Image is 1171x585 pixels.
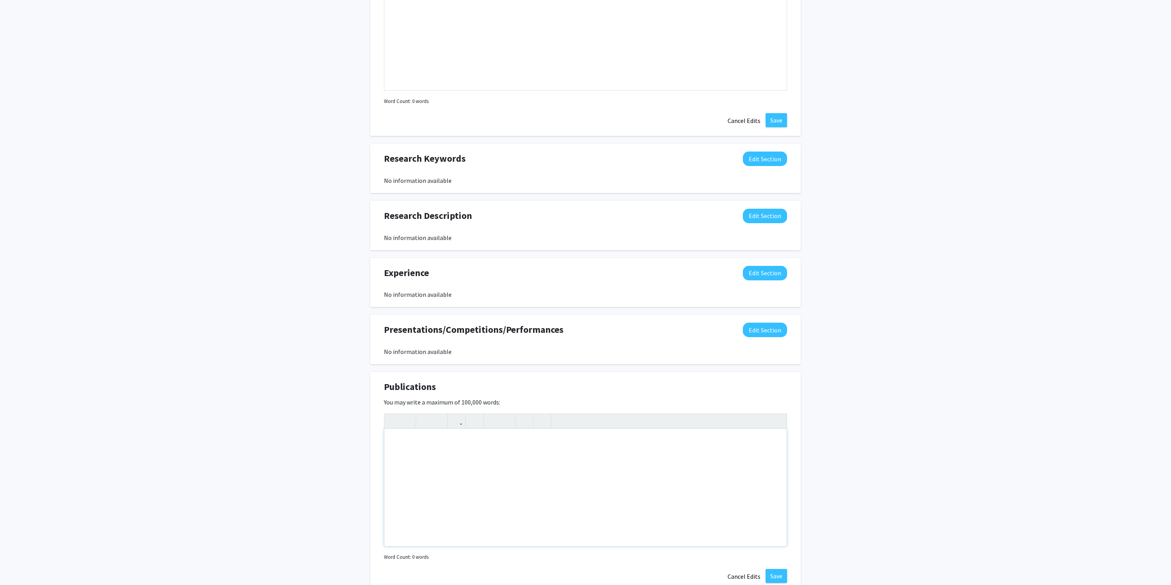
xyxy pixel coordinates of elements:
button: Fullscreen [771,414,785,428]
small: Word Count: 0 words [384,553,429,561]
button: Save [766,569,787,583]
button: Cancel Edits [722,113,766,128]
span: Research Keywords [384,152,466,166]
span: Publications [384,380,436,394]
button: Insert horizontal rule [535,414,549,428]
button: Edit Presentations/Competitions/Performances [743,323,787,337]
div: Note to users with screen readers: Please deactivate our accessibility plugin for this page as it... [384,429,787,546]
button: Emphasis (Ctrl + I) [400,414,414,428]
button: Edit Experience [743,266,787,280]
button: Insert Image [468,414,481,428]
div: No information available [384,233,787,242]
button: Cancel Edits [722,569,766,584]
span: Presentations/Competitions/Performances [384,323,564,337]
span: Experience [384,266,429,280]
label: You may write a maximum of 100,000 words: [384,397,500,407]
button: Ordered list [499,414,513,428]
div: No information available [384,290,787,299]
div: No information available [384,347,787,356]
button: Superscript [418,414,432,428]
div: No information available [384,176,787,185]
span: Research Description [384,209,472,223]
iframe: Chat [6,550,33,579]
button: Edit Research Keywords [743,152,787,166]
small: Word Count: 0 words [384,97,429,105]
button: Link [450,414,463,428]
button: Strong (Ctrl + B) [386,414,400,428]
button: Remove format [517,414,531,428]
button: Subscript [432,414,445,428]
button: Unordered list [486,414,499,428]
button: Save [766,113,787,127]
button: Edit Research Description [743,209,787,223]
